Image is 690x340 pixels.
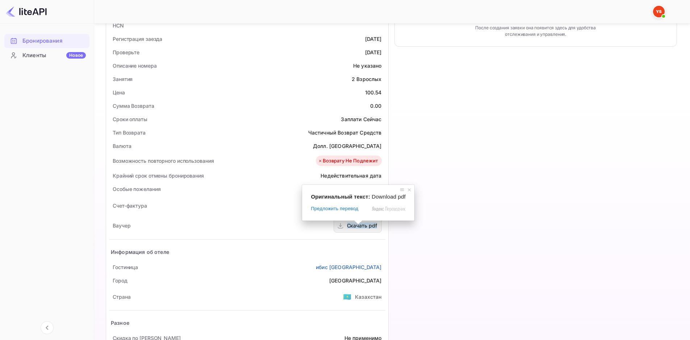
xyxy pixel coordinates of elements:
div: 100.54 [365,89,382,96]
ya-tr-span: Возврату не подлежит [323,157,378,165]
ya-tr-span: Взрослых [356,76,381,82]
ya-tr-span: Занятия [113,76,133,82]
ya-tr-span: Новое [69,52,83,58]
span: США [343,290,351,303]
ya-tr-span: Недействительная дата [321,173,381,179]
ya-tr-span: Валюта [113,143,131,149]
ya-tr-span: Бронирования [22,37,62,45]
span: Оригинальный текст: [311,194,370,200]
div: Бронирования [4,34,89,48]
ya-tr-span: Особые пожелания [113,186,160,192]
img: Логотип LiteAPI [6,6,47,17]
ya-tr-span: Цена [113,89,125,95]
ya-tr-span: Не указано [353,63,382,69]
ya-tr-span: Страна [113,294,130,300]
button: Свернуть навигацию [41,321,54,334]
ya-tr-span: Возможность повторного использования [113,158,214,164]
ya-tr-span: Описание номера [113,63,157,69]
ya-tr-span: Счет-фактура [113,203,147,209]
span: Download pdf [372,194,406,200]
ya-tr-span: Крайний срок отмены бронирования [113,173,204,179]
ya-tr-span: Тип Возврата [113,129,146,136]
img: Служба Поддержки Яндекса [653,6,665,17]
a: КлиентыНовое [4,48,89,62]
ya-tr-span: Частичный Возврат Средств [308,129,382,136]
ya-tr-span: Сроки оплаты [113,116,147,122]
ya-tr-span: Ваучер [113,222,130,229]
ya-tr-span: Информация об отеле [111,249,169,255]
ya-tr-span: После создания заявки она появится здесь для удобства отслеживания и управления. [460,25,611,38]
ya-tr-span: Заплати Сейчас [341,116,381,122]
div: КлиентыНовое [4,48,89,63]
ya-tr-span: Казахстан [355,294,381,300]
ya-tr-span: HCN [113,22,124,29]
div: [DATE] [365,35,382,43]
span: Предложить перевод [311,205,358,212]
ya-tr-span: ибис [GEOGRAPHIC_DATA] [316,264,381,270]
a: ибис [GEOGRAPHIC_DATA] [316,263,381,271]
ya-tr-span: Гостиница [113,264,138,270]
div: 0.00 [370,102,382,110]
ya-tr-span: Скачать pdf [347,222,377,229]
ya-tr-span: Проверьте [113,49,139,55]
ya-tr-span: Клиенты [22,51,46,60]
a: Бронирования [4,34,89,47]
div: [DATE] [365,48,382,56]
ya-tr-span: Город [113,277,127,284]
ya-tr-span: 🇰🇿 [343,293,351,301]
ya-tr-span: Регистрация заезда [113,36,162,42]
ya-tr-span: Долл. [GEOGRAPHIC_DATA] [313,143,381,149]
ya-tr-span: Разное [111,320,129,326]
ya-tr-span: [GEOGRAPHIC_DATA] [329,277,382,284]
ya-tr-span: Сумма Возврата [113,103,154,109]
ya-tr-span: 2 [352,76,355,82]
